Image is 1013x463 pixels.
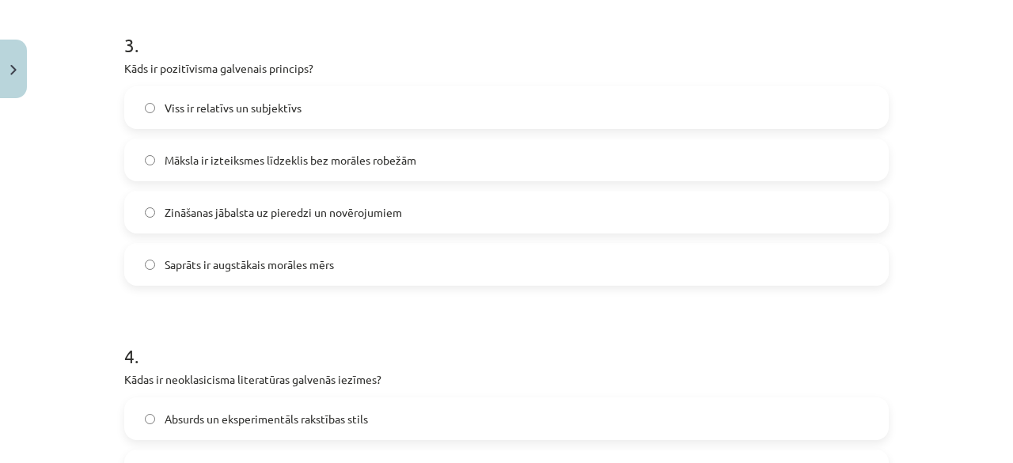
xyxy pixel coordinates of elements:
[145,260,155,270] input: Saprāts ir augstākais morāles mērs
[145,155,155,165] input: Māksla ir izteiksmes līdzeklis bez morāles robežām
[145,207,155,218] input: Zināšanas jābalsta uz pieredzi un novērojumiem
[165,411,368,427] span: Absurds un eksperimentāls rakstības stils
[124,6,889,55] h1: 3 .
[124,371,889,388] p: Kādas ir neoklasicisma literatūras galvenās iezīmes?
[165,100,302,116] span: Viss ir relatīvs un subjektīvs
[145,414,155,424] input: Absurds un eksperimentāls rakstības stils
[165,204,402,221] span: Zināšanas jābalsta uz pieredzi un novērojumiem
[145,103,155,113] input: Viss ir relatīvs un subjektīvs
[165,256,334,273] span: Saprāts ir augstākais morāles mērs
[124,317,889,366] h1: 4 .
[165,152,416,169] span: Māksla ir izteiksmes līdzeklis bez morāles robežām
[10,65,17,75] img: icon-close-lesson-0947bae3869378f0d4975bcd49f059093ad1ed9edebbc8119c70593378902aed.svg
[124,60,889,77] p: Kāds ir pozitīvisma galvenais princips?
